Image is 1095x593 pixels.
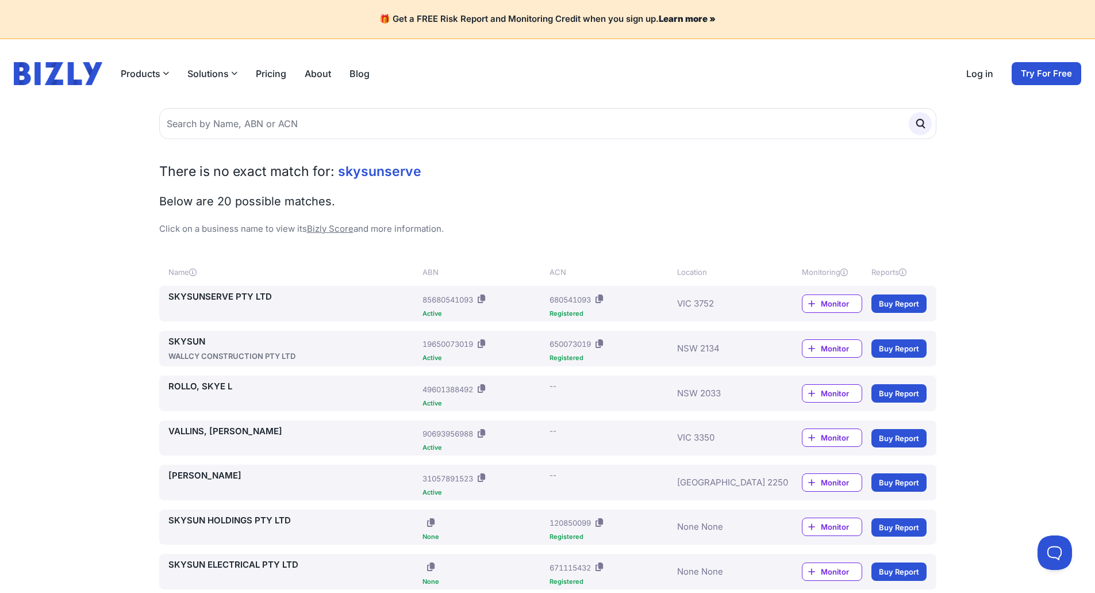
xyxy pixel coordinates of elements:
div: NSW 2134 [677,335,768,362]
div: None None [677,558,768,585]
div: None [422,579,545,585]
span: Below are 20 possible matches. [159,194,335,208]
span: Monitor [821,566,862,577]
p: Click on a business name to view its and more information. [159,223,936,236]
div: 671115432 [550,562,591,573]
a: Buy Report [871,518,927,537]
div: -- [550,425,556,437]
div: Registered [550,355,672,361]
div: Active [422,311,545,317]
a: SKYSUN HOLDINGS PTY LTD [168,514,418,527]
button: Products [121,67,169,81]
div: VIC 3350 [677,425,768,452]
div: Active [422,355,545,361]
div: Registered [550,579,672,585]
iframe: Toggle Customer Support [1038,535,1072,570]
a: Monitor [802,384,862,403]
div: None None [677,514,768,541]
div: None [422,534,545,540]
a: Monitor [802,563,862,581]
div: [GEOGRAPHIC_DATA] 2250 [677,469,768,496]
button: Solutions [187,67,237,81]
a: Try For Free [1012,62,1081,85]
div: Name [168,266,418,278]
a: Log in [966,67,993,81]
div: Registered [550,534,672,540]
a: ROLLO, SKYE L [168,380,418,393]
a: Blog [349,67,370,81]
div: Registered [550,311,672,317]
div: Active [422,489,545,496]
a: Monitor [802,294,862,313]
span: Monitor [821,477,862,488]
div: ACN [550,266,672,278]
a: VALLINS, [PERSON_NAME] [168,425,418,438]
a: Buy Report [871,384,927,403]
span: Monitor [821,343,862,354]
span: Monitor [821,432,862,443]
div: 120850099 [550,517,591,529]
a: Monitor [802,339,862,358]
span: Monitor [821,521,862,533]
a: Learn more » [659,13,716,24]
div: Location [677,266,768,278]
a: About [305,67,331,81]
div: 85680541093 [422,294,473,305]
span: Monitor [821,388,862,399]
a: SKYSUNSERVE PTY LTD [168,290,418,304]
div: VIC 3752 [677,290,768,317]
a: Monitor [802,473,862,492]
span: skysunserve [338,163,421,179]
a: Buy Report [871,563,927,581]
span: There is no exact match for: [159,163,335,179]
div: Active [422,445,545,451]
a: Buy Report [871,339,927,358]
a: Monitor [802,518,862,536]
a: Buy Report [871,429,927,447]
div: 650073019 [550,338,591,350]
div: 31057891523 [422,473,473,484]
div: 680541093 [550,294,591,305]
div: Active [422,400,545,407]
a: Monitor [802,429,862,447]
div: WALLCY CONSTRUCTION PTY LTD [168,350,418,362]
h4: 🎁 Get a FREE Risk Report and Monitoring Credit when you sign up. [14,14,1081,25]
div: 90693956988 [422,428,473,439]
a: Buy Report [871,294,927,313]
div: ABN [422,266,545,278]
div: 19650073019 [422,338,473,350]
div: NSW 2033 [677,380,768,407]
div: -- [550,469,556,481]
a: SKYSUN [168,335,418,349]
div: Reports [871,266,927,278]
div: Monitoring [802,266,862,278]
a: Pricing [256,67,286,81]
div: -- [550,380,556,392]
span: Monitor [821,298,862,309]
div: 49601388492 [422,384,473,395]
a: SKYSUN ELECTRICAL PTY LTD [168,558,418,572]
a: Buy Report [871,473,927,492]
a: Bizly Score [307,223,354,234]
input: Search by Name, ABN or ACN [159,108,936,139]
a: [PERSON_NAME] [168,469,418,483]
